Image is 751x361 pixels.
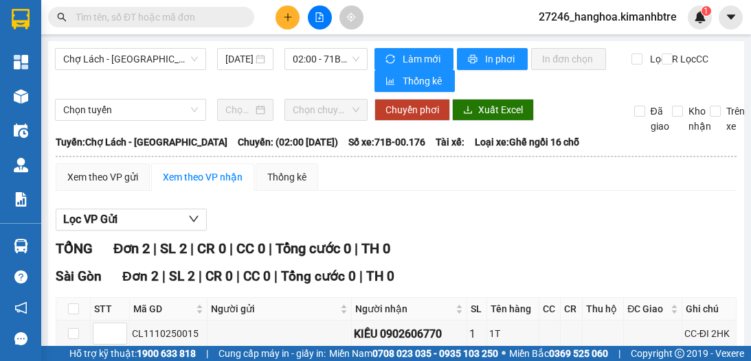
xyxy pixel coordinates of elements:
span: plus [283,12,293,22]
span: | [190,240,194,257]
img: dashboard-icon [14,55,28,69]
button: Lọc VP Gửi [56,209,207,231]
span: Kho nhận [683,104,717,134]
span: download [463,105,473,116]
span: TH 0 [361,240,390,257]
button: caret-down [719,5,743,30]
span: Đơn 2 [122,268,159,284]
span: Trên xe [721,104,750,134]
span: TH 0 [366,268,394,284]
span: In phơi [485,51,517,67]
div: CL1110250015 [132,326,205,341]
span: | [618,346,620,361]
div: Xem theo VP gửi [67,170,138,185]
img: warehouse-icon [14,158,28,172]
span: SL 2 [169,268,195,284]
sup: 1 [702,6,711,16]
th: STT [91,298,130,321]
span: Người nhận [355,301,453,316]
span: Đã giao [645,104,675,134]
img: warehouse-icon [14,239,28,253]
span: Làm mới [403,51,442,67]
span: Chọn tuyến [63,100,198,120]
span: Đơn 2 [113,240,150,257]
div: Thống kê [267,170,306,185]
span: caret-down [725,11,737,23]
span: aim [346,12,356,22]
span: ⚪️ [502,351,506,356]
span: CC 0 [236,240,265,257]
th: Tên hàng [487,298,539,321]
th: Thu hộ [583,298,625,321]
span: Loại xe: Ghế ngồi 16 chỗ [475,135,579,150]
span: ĐC Giao [627,301,668,316]
img: warehouse-icon [14,124,28,138]
span: | [153,240,157,257]
button: syncLàm mới [374,48,453,70]
button: Chuyển phơi [374,99,450,121]
input: Chọn ngày [225,102,253,117]
span: Người gửi [211,301,338,316]
span: | [359,268,363,284]
span: Tổng cước 0 [276,240,351,257]
span: sync [385,54,397,65]
span: | [162,268,166,284]
button: file-add [308,5,332,30]
button: bar-chartThống kê [374,70,455,92]
span: 27246_hanghoa.kimanhbtre [528,8,688,25]
span: Lọc VP Gửi [63,211,117,228]
span: down [188,213,199,224]
b: Tuyến: Chợ Lách - [GEOGRAPHIC_DATA] [56,137,227,148]
span: SL 2 [160,240,187,257]
img: logo-vxr [12,9,30,30]
span: Cung cấp máy in - giấy in: [218,346,326,361]
span: Chợ Lách - Sài Gòn [63,49,198,69]
span: CR 0 [205,268,233,284]
button: downloadXuất Excel [452,99,534,121]
input: 12/10/2025 [225,51,253,67]
img: solution-icon [14,192,28,207]
span: | [274,268,278,284]
th: Ghi chú [682,298,737,321]
div: 1T [489,326,537,341]
span: Mã GD [133,301,193,316]
span: Lọc CC [675,51,710,67]
span: printer [468,54,480,65]
th: CR [561,298,582,321]
span: | [355,240,358,257]
img: icon-new-feature [694,11,706,23]
button: aim [339,5,363,30]
span: Tổng cước 0 [281,268,356,284]
span: Sài Gòn [56,268,102,284]
span: question-circle [14,270,27,283]
input: Tìm tên, số ĐT hoặc mã đơn [76,10,238,25]
div: 1 [469,325,484,342]
span: Miền Nam [329,346,498,361]
span: copyright [675,349,684,358]
span: Chọn chuyến [293,100,359,120]
td: CL1110250015 [130,321,208,347]
th: SL [467,298,487,321]
div: Xem theo VP nhận [163,170,243,185]
span: | [206,346,208,361]
span: Lọc CR [644,51,680,67]
span: | [199,268,202,284]
strong: 0369 525 060 [549,348,608,359]
span: notification [14,301,27,314]
span: CC 0 [243,268,271,284]
span: 1 [704,6,708,16]
span: CR 0 [197,240,226,257]
div: KIỀU 0902606770 [354,325,464,342]
span: message [14,332,27,345]
span: Số xe: 71B-00.176 [348,135,425,150]
span: | [236,268,240,284]
span: 02:00 - 71B-00.176 [293,49,359,69]
img: warehouse-icon [14,89,28,104]
span: Miền Bắc [509,346,608,361]
button: plus [276,5,300,30]
span: Xuất Excel [478,102,523,117]
strong: 0708 023 035 - 0935 103 250 [372,348,498,359]
span: Tài xế: [436,135,464,150]
span: file-add [315,12,324,22]
span: Thống kê [403,73,444,89]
